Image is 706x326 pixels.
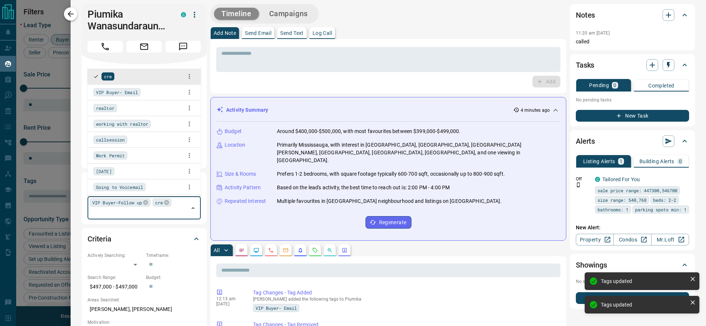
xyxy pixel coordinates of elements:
[576,38,689,46] p: called
[635,206,687,213] span: parking spots min: 1
[576,59,594,71] h2: Tasks
[679,159,682,164] p: 0
[225,170,256,178] p: Size & Rooms
[598,187,677,194] span: sale price range: 447300,546700
[225,128,242,135] p: Budget
[576,132,689,150] div: Alerts
[214,31,236,36] p: Add Note
[576,259,607,271] h2: Showings
[601,302,687,308] div: Tags updated
[216,301,242,307] p: [DATE]
[576,256,689,274] div: Showings
[88,274,142,281] p: Search Range:
[155,199,163,206] span: cre
[188,203,198,213] button: Close
[253,289,557,297] p: Tag Changes - Tag Added
[576,135,595,147] h2: Alerts
[253,247,259,253] svg: Lead Browsing Activity
[277,128,461,135] p: Around $400,000-$500,000, with most favourites between $399,000-$499,000.
[225,197,266,205] p: Repeated Interest
[613,83,616,88] p: 0
[245,31,271,36] p: Send Email
[576,292,689,304] button: New Showing
[313,31,332,36] p: Log Call
[88,281,142,293] p: $497,000 - $497,000
[88,8,170,32] h1: Piumika Wanasundaraundara
[277,184,450,191] p: Based on the lead's activity, the best time to reach out is: 2:00 PM - 4:00 PM
[366,216,411,229] button: Regenerate
[342,247,347,253] svg: Agent Actions
[226,106,268,114] p: Activity Summary
[216,296,242,301] p: 12:13 am
[239,247,245,253] svg: Notes
[225,141,245,149] p: Location
[96,168,112,175] span: [DATE]
[576,31,610,36] p: 11:20 am [DATE]
[153,198,171,207] div: cre
[576,56,689,74] div: Tasks
[653,196,676,204] span: beds: 2-2
[92,199,142,206] span: VIP Buyer-Follow up
[88,233,111,245] h2: Criteria
[280,31,304,36] p: Send Text
[126,41,162,53] span: Email
[576,9,595,21] h2: Notes
[576,278,689,285] p: No showings booked
[181,12,186,17] div: condos.ca
[521,107,550,114] p: 4 minutes ago
[602,176,640,182] a: Tailored For You
[96,183,143,191] span: Going to Voicemail
[277,141,560,164] p: Primarily Mississauga, with interest in [GEOGRAPHIC_DATA], [GEOGRAPHIC_DATA], [GEOGRAPHIC_DATA][P...
[88,319,201,326] p: Motivation:
[576,110,689,122] button: New Task
[598,196,646,204] span: size range: 540,768
[96,152,125,159] span: Work Permit
[620,159,623,164] p: 1
[268,247,274,253] svg: Calls
[283,247,289,253] svg: Emails
[217,103,560,117] div: Activity Summary4 minutes ago
[146,274,201,281] p: Budget:
[601,278,687,284] div: Tags updated
[256,304,297,312] span: VIP Buyer- Email
[595,177,600,182] div: condos.ca
[104,73,112,80] span: cre
[583,159,615,164] p: Listing Alerts
[88,303,201,315] p: [PERSON_NAME], [PERSON_NAME]
[639,159,674,164] p: Building Alerts
[262,8,315,20] button: Campaigns
[96,104,114,112] span: realtor
[576,176,591,182] p: Off
[598,206,628,213] span: bathrooms: 1
[613,234,651,246] a: Condos
[312,247,318,253] svg: Requests
[253,297,557,302] p: [PERSON_NAME] added the following tags to Piumika
[648,83,674,88] p: Completed
[88,252,142,259] p: Actively Searching:
[146,252,201,259] p: Timeframe:
[88,41,123,53] span: Call
[576,6,689,24] div: Notes
[214,8,259,20] button: Timeline
[277,170,505,178] p: Prefers 1-2 bedrooms, with square footage typically 600-700 sqft, occasionally up to 800-900 sqft.
[214,248,220,253] p: All
[589,83,609,88] p: Pending
[96,89,138,96] span: VIP Buyer- Email
[576,234,614,246] a: Property
[96,120,148,128] span: working with realtor
[327,247,333,253] svg: Opportunities
[96,136,125,143] span: callsession
[165,41,201,53] span: Message
[90,198,150,207] div: VIP Buyer-Follow up
[88,230,201,248] div: Criteria
[576,182,581,187] svg: Push Notification Only
[651,234,689,246] a: Mr.Loft
[297,247,303,253] svg: Listing Alerts
[225,184,261,191] p: Activity Pattern
[88,297,201,303] p: Areas Searched:
[576,224,689,232] p: New Alert:
[576,94,689,105] p: No pending tasks
[277,197,502,205] p: Multiple favourites in [GEOGRAPHIC_DATA] neighbourhood and listings on [GEOGRAPHIC_DATA].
